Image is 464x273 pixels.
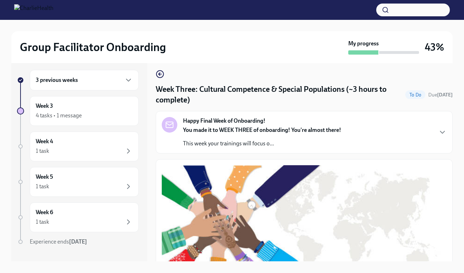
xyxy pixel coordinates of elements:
[156,84,402,105] h4: Week Three: Cultural Competence & Special Populations (~3 hours to complete)
[428,92,453,98] span: Due
[36,147,49,155] div: 1 task
[17,167,139,197] a: Week 51 task
[30,238,87,245] span: Experience ends
[17,132,139,161] a: Week 41 task
[183,127,341,133] strong: You made it to WEEK THREE of onboarding! You're almost there!
[437,92,453,98] strong: [DATE]
[183,117,265,125] strong: Happy Final Week of Onboarding!
[36,208,53,216] h6: Week 6
[14,4,53,16] img: CharlieHealth
[425,41,444,54] h3: 43%
[36,183,49,190] div: 1 task
[20,40,166,54] h2: Group Facilitator Onboarding
[36,138,53,145] h6: Week 4
[348,40,379,48] strong: My progress
[183,140,341,147] p: This week your trainings will focus o...
[69,238,87,245] strong: [DATE]
[17,96,139,126] a: Week 34 tasks • 1 message
[36,173,53,181] h6: Week 5
[405,92,425,97] span: To Do
[36,76,78,84] h6: 3 previous weeks
[17,202,139,232] a: Week 61 task
[36,112,82,119] div: 4 tasks • 1 message
[36,102,53,110] h6: Week 3
[30,70,139,90] div: 3 previous weeks
[36,218,49,226] div: 1 task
